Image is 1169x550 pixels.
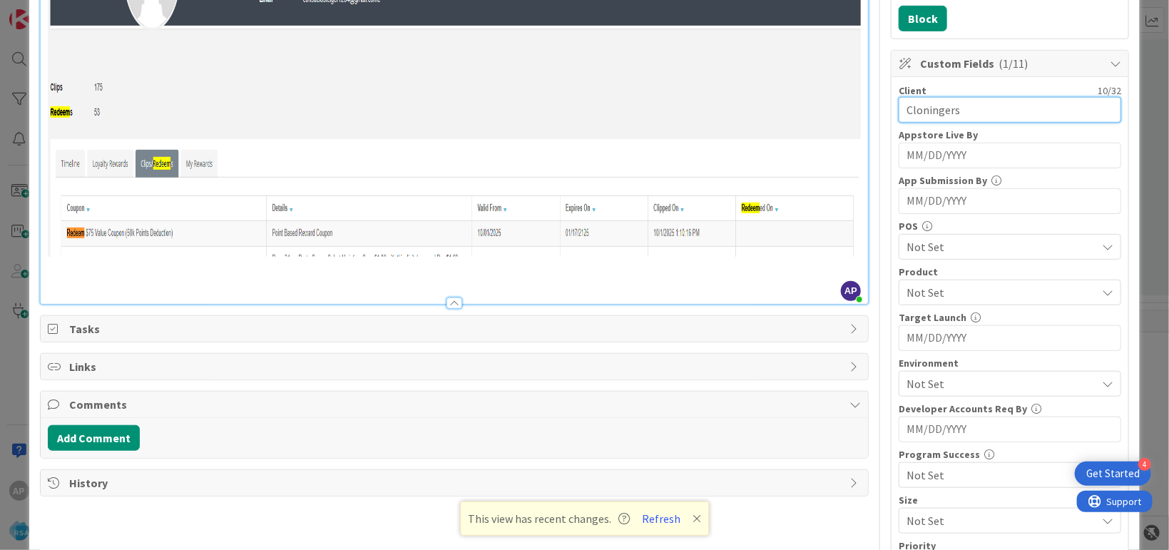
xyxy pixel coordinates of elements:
span: Links [69,358,842,375]
div: Product [899,267,1121,277]
div: App Submission By [899,175,1121,185]
span: Not Set [907,467,1096,484]
button: Block [899,6,947,31]
div: Get Started [1086,467,1140,481]
span: History [69,474,842,492]
span: Tasks [69,320,842,337]
input: MM/DD/YYYY [907,326,1113,350]
input: MM/DD/YYYY [907,143,1113,168]
span: Custom Fields [920,55,1103,72]
div: Target Launch [899,312,1121,322]
button: Refresh [637,509,685,528]
span: ( 1/11 ) [999,56,1028,71]
div: Appstore Live By [899,130,1121,140]
div: 4 [1138,458,1151,471]
span: This view has recent changes. [468,510,630,527]
input: MM/DD/YYYY [907,417,1113,442]
input: MM/DD/YYYY [907,189,1113,213]
div: Open Get Started checklist, remaining modules: 4 [1075,462,1151,486]
span: Support [30,2,65,19]
span: Comments [69,396,842,413]
span: Not Set [907,511,1089,531]
label: Client [899,84,926,97]
span: AP [841,281,861,301]
div: Environment [899,358,1121,368]
div: Developer Accounts Req By [899,404,1121,414]
span: Not Set [907,284,1096,301]
div: Program Success [899,449,1121,459]
div: 10 / 32 [931,84,1121,97]
div: Size [899,495,1121,505]
button: Add Comment [48,425,140,451]
span: Not Set [907,238,1096,255]
span: Not Set [907,375,1096,392]
div: POS [899,221,1121,231]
